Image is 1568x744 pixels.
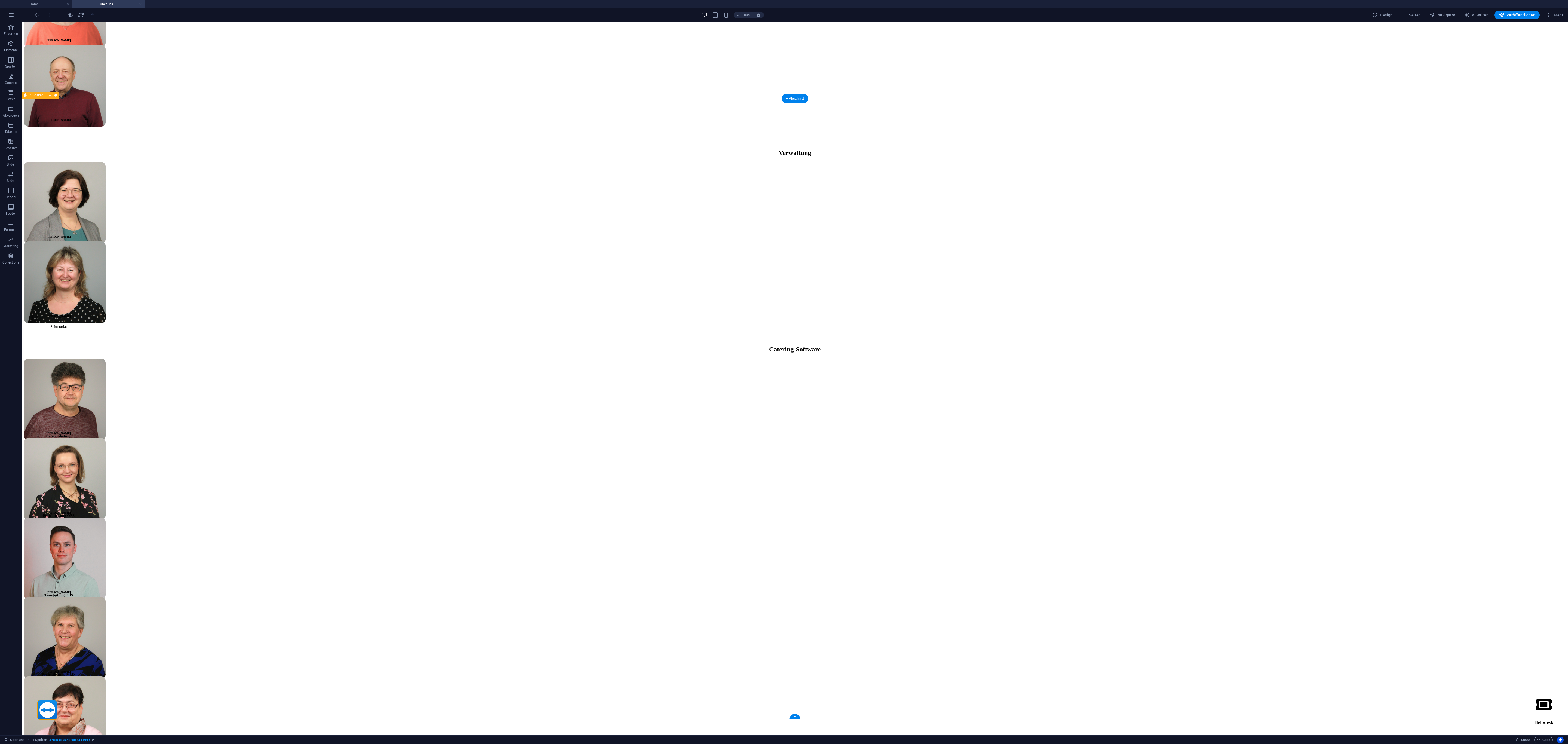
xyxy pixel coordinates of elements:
button: Usercentrics [1557,737,1564,743]
span: Seiten [1401,12,1421,18]
p: Tabellen [5,130,17,134]
i: Rückgängig: Bild ändern (Strg+Z) [34,12,41,18]
button: reload [78,12,84,18]
p: Features [4,146,17,150]
p: Content [5,81,17,85]
span: . preset-columns-four-v2-default [49,737,90,743]
p: Boxen [6,97,16,101]
button: undo [34,12,41,18]
button: Mehr [1544,11,1566,19]
p: Bilder [7,162,15,167]
div: Design (Strg+Alt+Y) [1370,11,1395,19]
h6: 100% [742,12,751,18]
div: + Abschnitt [782,94,808,103]
p: Spalten [5,64,17,69]
p: Footer [6,211,16,216]
a: Klick, um Auswahl aufzuheben. Doppelklick öffnet Seitenverwaltung [4,737,24,743]
button: Navigator [1428,11,1458,19]
span: : [1525,738,1526,742]
h6: Session-Zeit [1515,737,1530,743]
button: 100% [734,12,753,18]
p: Header [5,195,16,199]
p: Elemente [4,48,18,52]
span: Mehr [1546,12,1563,18]
button: AI Writer [1462,11,1490,19]
span: Code [1537,737,1550,743]
span: Klick zum Auswählen. Doppelklick zum Bearbeiten [32,737,47,743]
span: Design [1372,12,1393,18]
i: Bei Größenänderung Zoomstufe automatisch an das gewählte Gerät anpassen. [756,13,761,17]
button: Code [1534,737,1553,743]
button: Seiten [1399,11,1423,19]
h4: Über uns [72,1,145,7]
button: Veröffentlichen [1494,11,1540,19]
button: Design [1370,11,1395,19]
p: Slider [7,179,15,183]
i: Seite neu laden [78,12,84,18]
span: 00 00 [1521,737,1530,743]
p: Marketing [3,244,18,248]
span: 4 Spalten [30,94,44,97]
p: Collections [2,260,19,265]
span: Veröffentlichen [1499,12,1535,18]
i: Dieses Element ist ein anpassbares Preset [92,738,94,741]
p: Akkordeon [3,113,19,118]
p: Formular [4,228,18,232]
span: AI Writer [1464,12,1488,18]
div: + [789,714,800,719]
nav: breadcrumb [32,737,94,743]
span: Navigator [1430,12,1456,18]
p: Favoriten [4,32,18,36]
